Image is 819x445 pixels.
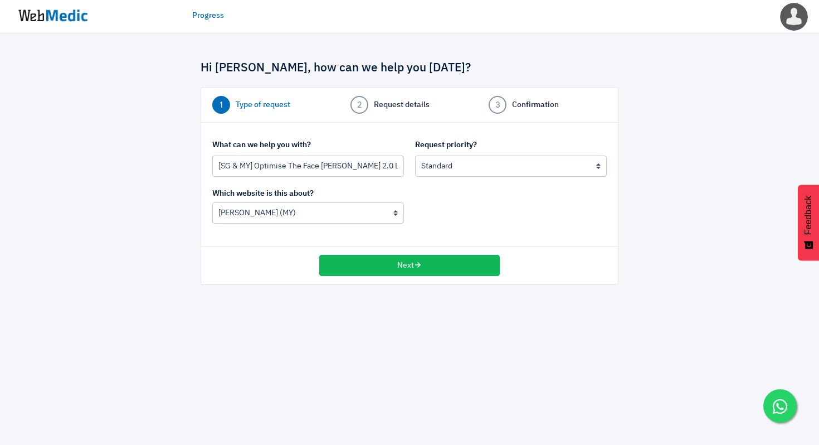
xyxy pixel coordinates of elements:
[415,141,477,149] strong: Request priority?
[236,99,290,111] span: Type of request
[212,141,311,149] strong: What can we help you with?
[350,96,469,114] a: 2 Request details
[489,96,607,114] a: 3 Confirmation
[489,96,506,114] span: 3
[201,61,618,76] h4: Hi [PERSON_NAME], how can we help you [DATE]?
[803,196,813,235] span: Feedback
[212,96,330,114] a: 1 Type of request
[798,185,819,260] button: Feedback - Show survey
[319,255,500,276] button: Next
[512,99,559,111] span: Confirmation
[212,190,314,197] strong: Which website is this about?
[212,96,230,114] span: 1
[374,99,430,111] span: Request details
[350,96,368,114] span: 2
[192,10,224,22] a: Progress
